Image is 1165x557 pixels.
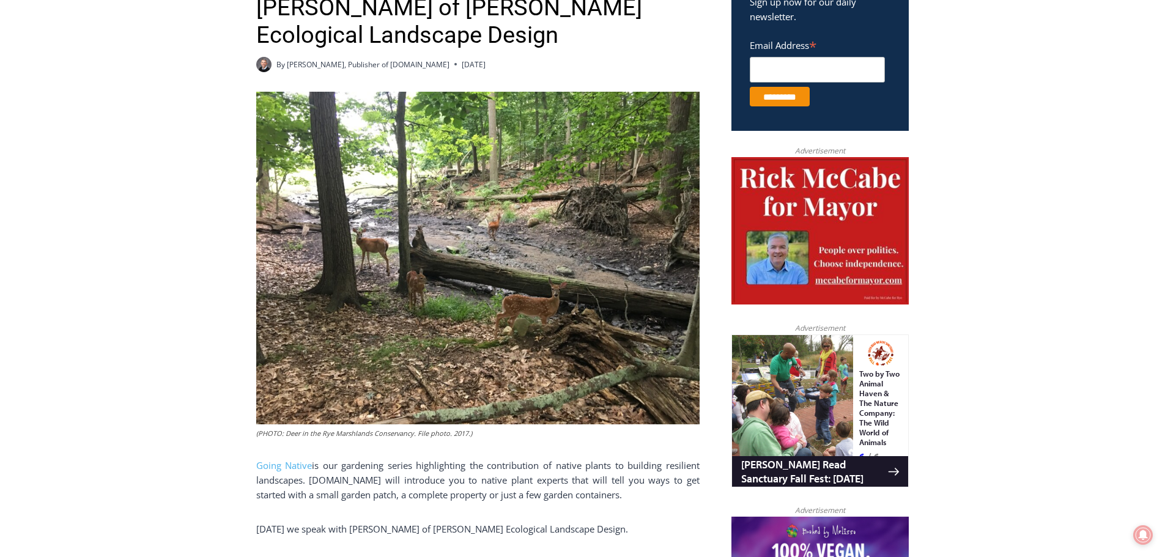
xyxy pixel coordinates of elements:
a: [PERSON_NAME] Read Sanctuary Fall Fest: [DATE] [1,122,177,152]
a: Author image [256,57,272,72]
span: Advertisement [783,504,857,516]
figcaption: (PHOTO: Deer in the Rye Marshlands Conservancy. File photo. 2017.) [256,428,700,439]
span: is our gardening series highlighting the contribution of native plants to building resilient land... [256,459,700,501]
time: [DATE] [462,59,486,70]
div: 6 [128,116,133,128]
img: (PHOTO: Deer in the Rye Marshlands Conservancy. File photo. 2017.) [256,92,700,424]
span: Advertisement [783,322,857,334]
label: Email Address [750,33,885,55]
div: / [136,116,139,128]
h4: [PERSON_NAME] Read Sanctuary Fall Fest: [DATE] [10,123,157,151]
div: "The first chef I interviewed talked about coming to [GEOGRAPHIC_DATA] from [GEOGRAPHIC_DATA] in ... [309,1,578,119]
img: McCabe for Mayor [731,157,909,305]
a: Intern @ [DOMAIN_NAME] [294,119,593,152]
span: [DATE] we speak with [PERSON_NAME] of [PERSON_NAME] Ecological Landscape Design. [256,523,628,535]
div: 6 [142,116,148,128]
a: [PERSON_NAME], Publisher of [DOMAIN_NAME] [287,59,449,70]
div: Two by Two Animal Haven & The Nature Company: The Wild World of Animals [128,34,171,113]
span: Intern @ [DOMAIN_NAME] [320,122,567,149]
span: By [276,59,285,70]
span: Advertisement [783,145,857,157]
a: Going Native [256,459,313,471]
